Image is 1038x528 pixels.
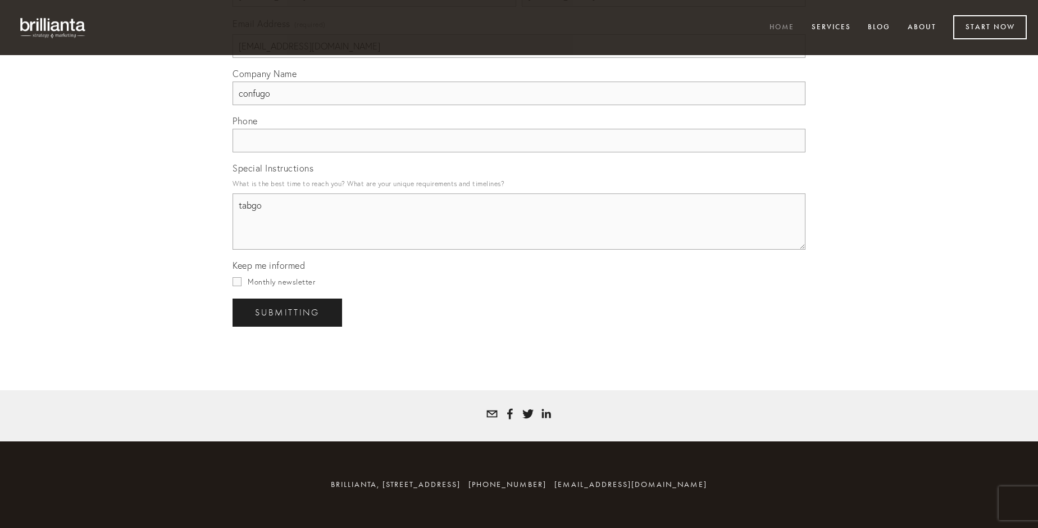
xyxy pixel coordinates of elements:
[233,115,258,127] span: Phone
[255,308,320,318] span: Submitting
[540,408,552,419] a: Tatyana White
[233,277,242,286] input: Monthly newsletter
[554,480,707,489] a: [EMAIL_ADDRESS][DOMAIN_NAME]
[11,11,95,44] img: brillianta - research, strategy, marketing
[233,176,805,191] p: What is the best time to reach you? What are your unique requirements and timelines?
[468,480,547,489] span: [PHONE_NUMBER]
[233,68,297,79] span: Company Name
[331,480,461,489] span: brillianta, [STREET_ADDRESS]
[233,299,342,327] button: SubmittingSubmitting
[486,408,498,419] a: tatyana@brillianta.com
[804,19,858,37] a: Services
[953,15,1027,39] a: Start Now
[233,193,805,250] textarea: tabgo
[522,408,534,419] a: Tatyana White
[900,19,944,37] a: About
[861,19,898,37] a: Blog
[233,163,313,174] span: Special Instructions
[248,277,315,286] span: Monthly newsletter
[233,260,305,271] span: Keep me informed
[504,408,516,419] a: Tatyana Bolotnikov White
[762,19,802,37] a: Home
